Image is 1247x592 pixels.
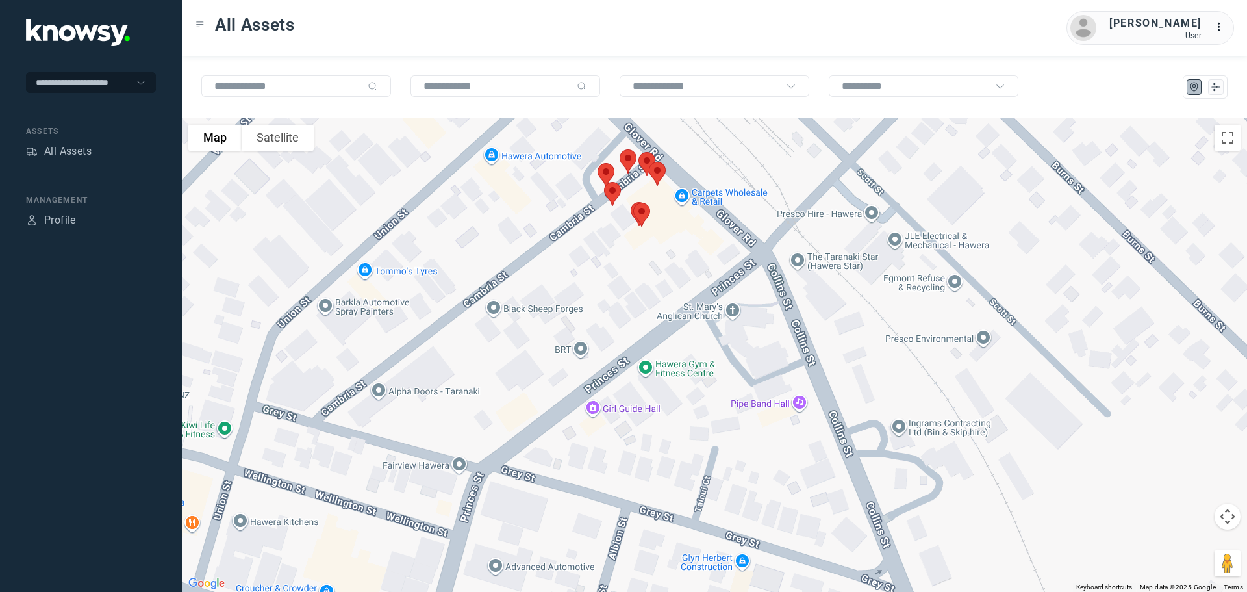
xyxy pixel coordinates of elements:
[195,20,205,29] div: Toggle Menu
[44,212,76,228] div: Profile
[242,125,314,151] button: Show satellite imagery
[1070,15,1096,41] img: avatar.png
[215,13,295,36] span: All Assets
[1224,584,1243,591] a: Terms (opens in new tab)
[1215,19,1230,37] div: :
[26,19,130,46] img: Application Logo
[1215,19,1230,35] div: :
[368,81,378,92] div: Search
[26,214,38,226] div: Profile
[1109,16,1202,31] div: [PERSON_NAME]
[185,575,228,592] img: Google
[1109,31,1202,40] div: User
[44,144,92,159] div: All Assets
[1210,81,1222,93] div: List
[26,125,156,137] div: Assets
[26,144,92,159] a: AssetsAll Assets
[26,212,76,228] a: ProfileProfile
[1215,22,1228,32] tspan: ...
[185,575,228,592] a: Open this area in Google Maps (opens a new window)
[1215,550,1241,576] button: Drag Pegman onto the map to open Street View
[188,125,242,151] button: Show street map
[26,194,156,206] div: Management
[26,146,38,157] div: Assets
[1140,584,1216,591] span: Map data ©2025 Google
[1189,81,1200,93] div: Map
[1076,583,1132,592] button: Keyboard shortcuts
[577,81,587,92] div: Search
[1215,125,1241,151] button: Toggle fullscreen view
[1215,504,1241,530] button: Map camera controls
